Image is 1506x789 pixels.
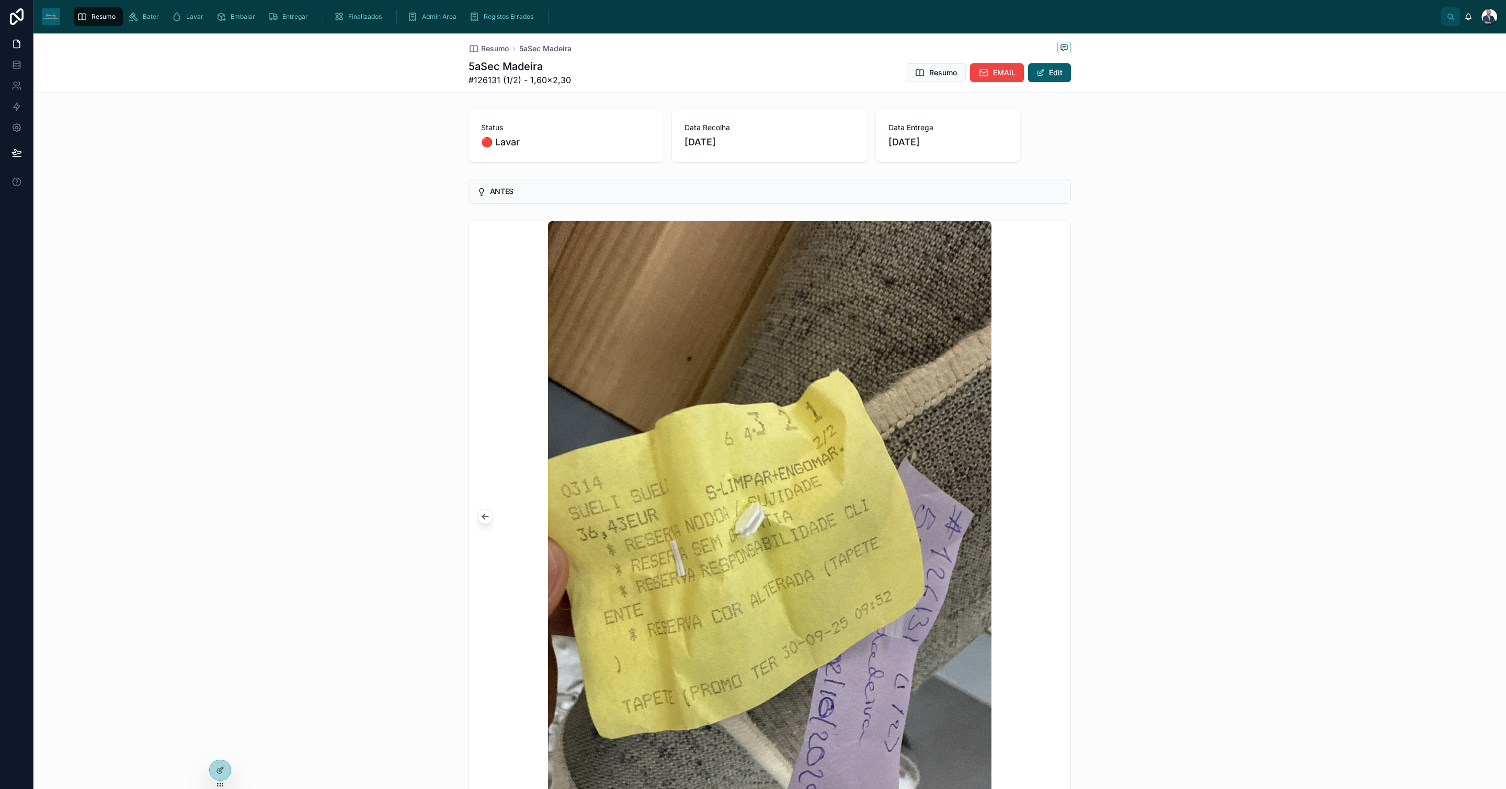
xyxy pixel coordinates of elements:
span: [DATE] [888,135,1008,150]
a: Finalizados [330,7,389,26]
button: EMAIL [970,63,1024,82]
img: App logo [42,8,60,25]
span: Data Recolha [684,122,854,133]
a: Embalar [213,7,263,26]
span: Admin Area [422,13,457,21]
button: Edit [1028,63,1071,82]
a: Registos Errados [466,7,541,26]
a: Admin Area [404,7,464,26]
a: Entregar [265,7,315,26]
h1: 5aSec Madeira [469,59,571,74]
button: Resumo [906,63,966,82]
span: #126131 (1/2) - 1,60×2,30 [469,74,571,86]
span: Resumo [92,13,116,21]
a: Resumo [469,43,509,54]
span: [DATE] [684,135,854,150]
span: Bater [143,13,159,21]
span: Lavar [186,13,203,21]
span: Entregar [282,13,308,21]
span: Embalar [231,13,255,21]
a: 5aSec Madeira [519,43,572,54]
h5: ANTES [490,188,1062,195]
div: scrollable content [69,5,1441,28]
span: Data Entrega [888,122,1008,133]
span: EMAIL [993,67,1016,78]
span: 🔴 Lavar [481,135,651,150]
a: Lavar [168,7,211,26]
span: Registos Errados [484,13,533,21]
a: Bater [125,7,166,26]
span: Resumo [929,67,957,78]
a: Resumo [74,7,123,26]
span: Status [481,122,651,133]
span: Finalizados [348,13,382,21]
span: Resumo [481,43,509,54]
